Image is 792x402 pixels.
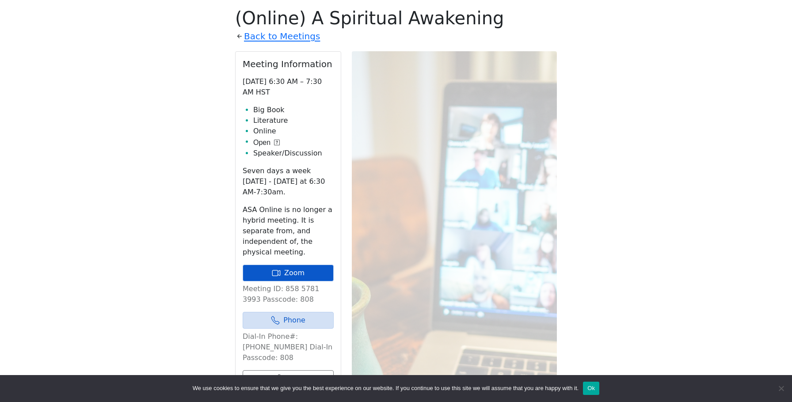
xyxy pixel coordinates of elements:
[235,8,557,29] h1: (Online) A Spiritual Awakening
[243,205,334,258] p: ASA Online is no longer a hybrid meeting. It is separate from, and independent of, the physical m...
[243,370,334,387] button: Share
[243,331,334,363] p: Dial-In Phone#: [PHONE_NUMBER] Dial-In Passcode: 808
[253,105,334,115] li: Big Book
[243,284,334,305] p: Meeting ID: 858 5781 3993 Passcode: 808
[253,137,270,148] span: Open
[243,312,334,329] a: Phone
[243,59,334,69] h2: Meeting Information
[193,384,579,393] span: We use cookies to ensure that we give you the best experience on our website. If you continue to ...
[777,384,785,393] span: No
[253,126,334,137] li: Online
[243,76,334,98] p: [DATE] 6:30 AM – 7:30 AM HST
[243,166,334,197] p: Seven days a week [DATE] - [DATE] at 6:30 AM-7:30am.
[243,265,334,281] a: Zoom
[253,137,280,148] button: Open
[253,115,334,126] li: Literature
[244,29,320,44] a: Back to Meetings
[253,148,334,159] li: Speaker/Discussion
[583,382,599,395] button: Ok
